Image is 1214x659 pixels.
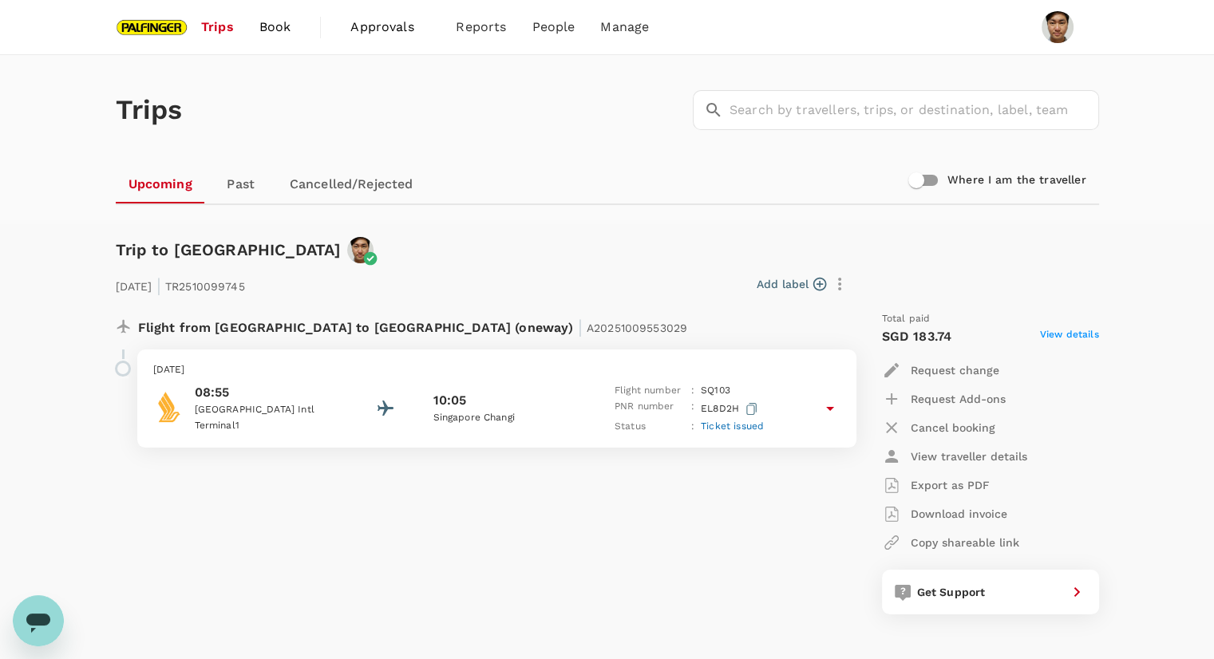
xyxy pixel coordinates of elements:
[882,471,990,499] button: Export as PDF
[882,311,931,327] span: Total paid
[456,18,506,37] span: Reports
[277,165,426,203] a: Cancelled/Rejected
[730,90,1099,130] input: Search by travellers, trips, or destination, label, team
[701,383,730,399] p: SQ 103
[195,418,338,434] p: Terminal 1
[156,274,161,297] span: |
[205,165,277,203] a: Past
[201,18,234,37] span: Trips
[882,356,999,385] button: Request change
[116,55,183,165] h1: Trips
[701,399,761,419] p: EL8D2H
[691,399,694,419] p: :
[911,420,995,436] p: Cancel booking
[691,383,694,399] p: :
[195,402,338,418] p: [GEOGRAPHIC_DATA] Intl
[116,237,342,262] h6: Trip to [GEOGRAPHIC_DATA]
[1042,11,1074,43] img: Zhi Kai Loh
[116,165,205,203] a: Upcoming
[882,413,995,442] button: Cancel booking
[882,442,1027,471] button: View traveller details
[116,10,189,45] img: Palfinger Asia Pacific Pte Ltd
[532,18,575,37] span: People
[911,535,1019,550] p: Copy shareable link
[578,316,583,338] span: |
[882,499,1007,528] button: Download invoice
[691,419,694,435] p: :
[615,419,685,435] p: Status
[882,528,1019,557] button: Copy shareable link
[433,391,466,410] p: 10:05
[615,399,685,419] p: PNR number
[911,477,990,493] p: Export as PDF
[917,586,986,598] span: Get Support
[882,385,1006,413] button: Request Add-ons
[882,327,952,346] p: SGD 183.74
[195,383,338,402] p: 08:55
[259,18,291,37] span: Book
[911,362,999,378] p: Request change
[911,506,1007,522] p: Download invoice
[911,448,1027,464] p: View traveller details
[911,391,1006,407] p: Request Add-ons
[153,362,840,378] p: [DATE]
[138,311,688,340] p: Flight from [GEOGRAPHIC_DATA] to [GEOGRAPHIC_DATA] (oneway)
[615,383,685,399] p: Flight number
[757,276,826,292] button: Add label
[116,270,245,298] p: [DATE] TR2510099745
[350,18,430,37] span: Approvals
[947,172,1086,189] h6: Where I am the traveller
[1040,327,1099,346] span: View details
[433,410,576,426] p: Singapore Changi
[347,237,374,263] img: avatar-664c4aa9c37ad.jpeg
[600,18,649,37] span: Manage
[13,595,64,646] iframe: Button to launch messaging window
[153,391,185,423] img: Singapore Airlines
[701,420,764,432] span: Ticket issued
[587,322,687,334] span: A20251009553029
